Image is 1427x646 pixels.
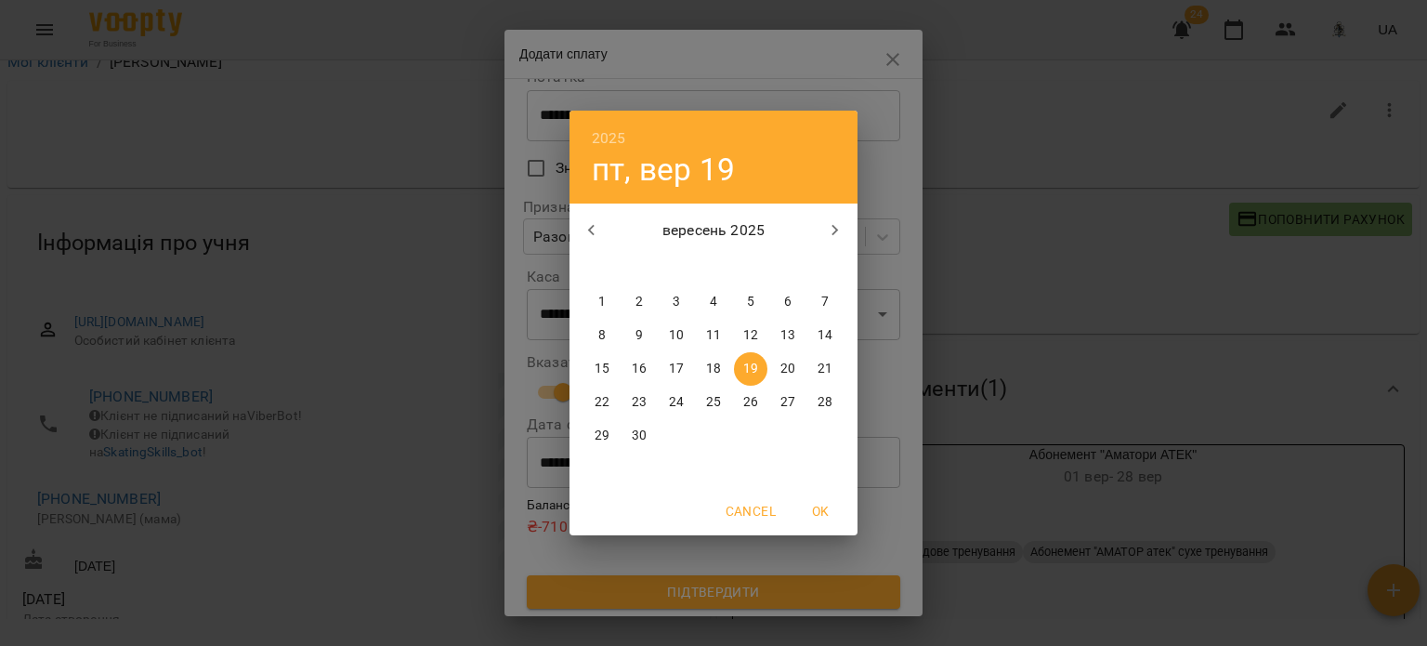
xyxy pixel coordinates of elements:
p: 2 [635,293,643,311]
p: 25 [706,393,721,412]
button: 16 [622,352,656,386]
p: 14 [818,326,832,345]
p: 9 [635,326,643,345]
button: 19 [734,352,767,386]
span: вт [622,257,656,276]
p: 29 [595,427,609,445]
p: 21 [818,360,832,378]
span: Cancel [726,500,776,522]
button: 14 [808,319,842,352]
button: 9 [622,319,656,352]
button: 5 [734,285,767,319]
p: 17 [669,360,684,378]
p: 19 [743,360,758,378]
p: 28 [818,393,832,412]
p: 30 [632,427,647,445]
p: 7 [821,293,829,311]
button: 22 [585,386,619,419]
button: 2 [622,285,656,319]
button: 20 [771,352,805,386]
p: 1 [598,293,606,311]
span: чт [697,257,730,276]
button: 25 [697,386,730,419]
button: 24 [660,386,693,419]
button: 4 [697,285,730,319]
button: 15 [585,352,619,386]
span: пт [734,257,767,276]
button: 2025 [592,125,626,152]
p: 3 [673,293,680,311]
button: 7 [808,285,842,319]
button: 29 [585,419,619,453]
button: пт, вер 19 [592,151,735,189]
p: 16 [632,360,647,378]
button: 6 [771,285,805,319]
button: 18 [697,352,730,386]
p: 13 [780,326,795,345]
p: 24 [669,393,684,412]
button: 28 [808,386,842,419]
p: 22 [595,393,609,412]
button: 8 [585,319,619,352]
button: OK [791,494,850,528]
p: 4 [710,293,717,311]
button: 23 [622,386,656,419]
p: 12 [743,326,758,345]
p: 18 [706,360,721,378]
button: Cancel [718,494,783,528]
button: 12 [734,319,767,352]
button: 13 [771,319,805,352]
p: 26 [743,393,758,412]
p: 10 [669,326,684,345]
p: 27 [780,393,795,412]
span: ср [660,257,693,276]
button: 27 [771,386,805,419]
button: 26 [734,386,767,419]
p: 23 [632,393,647,412]
button: 1 [585,285,619,319]
p: 8 [598,326,606,345]
p: вересень 2025 [614,219,814,242]
span: сб [771,257,805,276]
p: 5 [747,293,754,311]
span: пн [585,257,619,276]
button: 3 [660,285,693,319]
p: 6 [784,293,792,311]
button: 10 [660,319,693,352]
button: 21 [808,352,842,386]
button: 17 [660,352,693,386]
button: 30 [622,419,656,453]
span: нд [808,257,842,276]
span: OK [798,500,843,522]
button: 11 [697,319,730,352]
p: 11 [706,326,721,345]
p: 20 [780,360,795,378]
p: 15 [595,360,609,378]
